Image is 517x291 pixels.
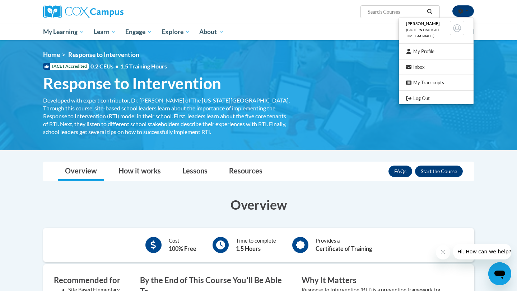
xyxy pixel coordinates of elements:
div: Provides a [316,237,372,253]
span: IACET Accredited [43,63,89,70]
a: Resources [222,162,270,181]
button: Search [424,8,435,16]
img: Cox Campus [43,5,124,18]
a: Overview [58,162,104,181]
a: Inbox [399,63,474,72]
iframe: Close message [436,245,450,259]
span: Response to Intervention [68,51,139,58]
a: Home [43,51,60,58]
a: My Profile [399,47,474,56]
a: FAQs [388,166,412,177]
a: Explore [157,24,195,40]
a: My Transcripts [399,78,474,87]
a: Logout [399,94,474,103]
button: Enroll [415,166,463,177]
span: Response to Intervention [43,74,221,93]
a: Learn [89,24,121,40]
a: My Learning [38,24,89,40]
div: Developed with expert contributor, Dr. [PERSON_NAME] of The [US_STATE][GEOGRAPHIC_DATA]. Through ... [43,96,291,136]
span: About [199,28,224,36]
button: Account Settings [452,5,474,17]
iframe: Message from company [453,244,511,259]
div: Main menu [32,24,485,40]
span: 1.5 Training Hours [120,63,167,70]
h3: Recommended for [54,275,129,286]
a: About [195,24,229,40]
h3: Overview [43,196,474,214]
input: Search Courses [367,8,424,16]
a: Lessons [175,162,215,181]
a: How it works [111,162,168,181]
div: Cost [169,237,196,253]
iframe: Button to launch messaging window [488,262,511,285]
b: Certificate of Training [316,245,372,252]
span: Explore [162,28,190,36]
h3: Why It Matters [302,275,452,286]
span: (Eastern Daylight Time GMT-0400 ) [406,28,439,38]
img: Learner Profile Avatar [450,21,464,35]
span: My Learning [43,28,84,36]
span: [PERSON_NAME] [406,21,440,26]
div: Time to complete [236,237,276,253]
a: Engage [121,24,157,40]
b: 100% Free [169,245,196,252]
a: Cox Campus [43,5,180,18]
span: Learn [94,28,116,36]
b: 1.5 Hours [236,245,261,252]
span: • [115,63,118,70]
span: Engage [125,28,152,36]
span: 0.2 CEUs [90,62,167,70]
